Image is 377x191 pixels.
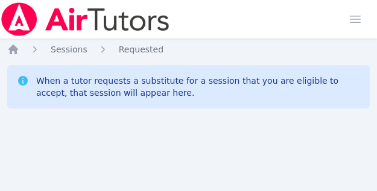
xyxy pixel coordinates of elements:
nav: Breadcrumb [7,43,370,55]
span: Sessions [51,45,87,54]
a: Requested [119,43,163,55]
a: Sessions [51,43,87,55]
span: Requested [119,45,163,54]
div: When a tutor requests a substitute for a session that you are eligible to accept, that session wi... [36,75,360,99]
